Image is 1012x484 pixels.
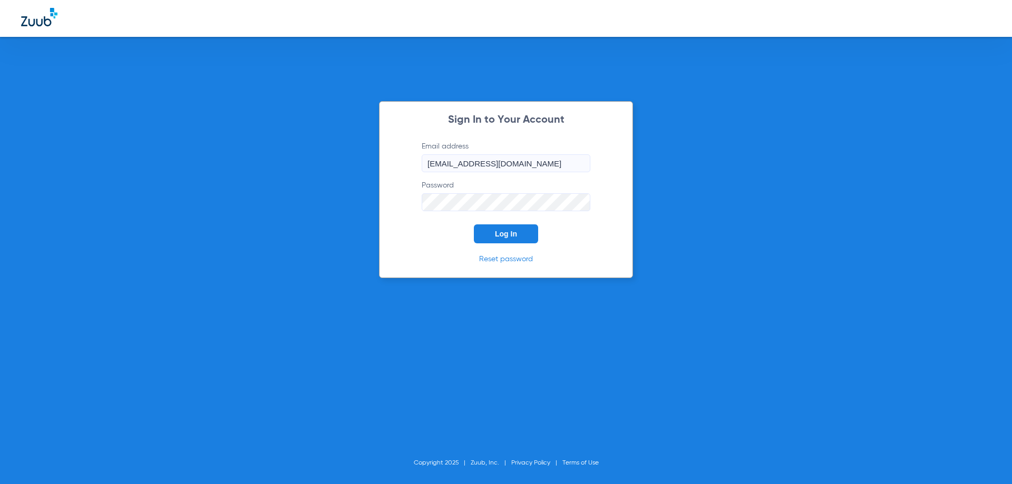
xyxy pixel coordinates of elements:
[422,180,590,211] label: Password
[471,458,511,468] li: Zuub, Inc.
[422,154,590,172] input: Email address
[562,460,599,466] a: Terms of Use
[414,458,471,468] li: Copyright 2025
[422,193,590,211] input: Password
[21,8,57,26] img: Zuub Logo
[406,115,606,125] h2: Sign In to Your Account
[474,224,538,243] button: Log In
[495,230,517,238] span: Log In
[511,460,550,466] a: Privacy Policy
[479,255,533,263] a: Reset password
[422,141,590,172] label: Email address
[959,433,1012,484] iframe: Chat Widget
